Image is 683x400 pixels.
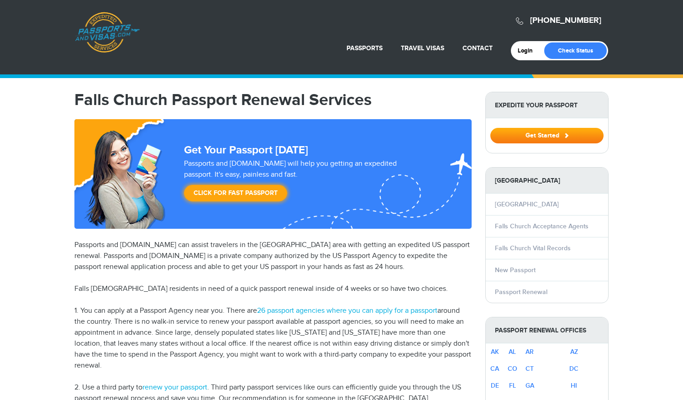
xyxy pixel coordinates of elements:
[74,92,472,108] h1: Falls Church Passport Renewal Services
[491,348,499,356] a: AK
[495,200,559,208] a: [GEOGRAPHIC_DATA]
[74,240,472,273] p: Passports and [DOMAIN_NAME] can assist travelers in the [GEOGRAPHIC_DATA] area with getting an ex...
[486,92,608,118] strong: Expedite Your Passport
[486,317,608,343] strong: Passport Renewal Offices
[495,288,547,296] a: Passport Renewal
[490,128,604,143] button: Get Started
[74,284,472,295] p: Falls [DEMOGRAPHIC_DATA] residents in need of a quick passport renewal inside of 4 weeks or so ha...
[490,132,604,139] a: Get Started
[571,382,577,389] a: HI
[570,348,578,356] a: AZ
[530,16,601,26] a: [PHONE_NUMBER]
[509,348,516,356] a: AL
[257,306,437,315] a: 26 passport agencies where you can apply for a passport
[525,348,534,356] a: AR
[491,382,499,389] a: DE
[490,365,499,373] a: CA
[495,244,571,252] a: Falls Church Vital Records
[75,12,140,53] a: Passports & [DOMAIN_NAME]
[518,47,539,54] a: Login
[401,44,444,52] a: Travel Visas
[180,158,430,206] div: Passports and [DOMAIN_NAME] will help you getting an expedited passport. It's easy, painless and ...
[462,44,493,52] a: Contact
[74,305,472,371] p: 1. You can apply at a Passport Agency near you. There are around the country. There is no walk-in...
[142,383,207,392] a: renew your passport
[508,365,517,373] a: CO
[184,143,308,157] strong: Get Your Passport [DATE]
[544,42,607,59] a: Check Status
[525,365,534,373] a: CT
[495,266,536,274] a: New Passport
[495,222,588,230] a: Falls Church Acceptance Agents
[509,382,516,389] a: FL
[525,382,534,389] a: GA
[569,365,578,373] a: DC
[347,44,383,52] a: Passports
[486,168,608,194] strong: [GEOGRAPHIC_DATA]
[184,185,287,201] a: Click for Fast Passport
